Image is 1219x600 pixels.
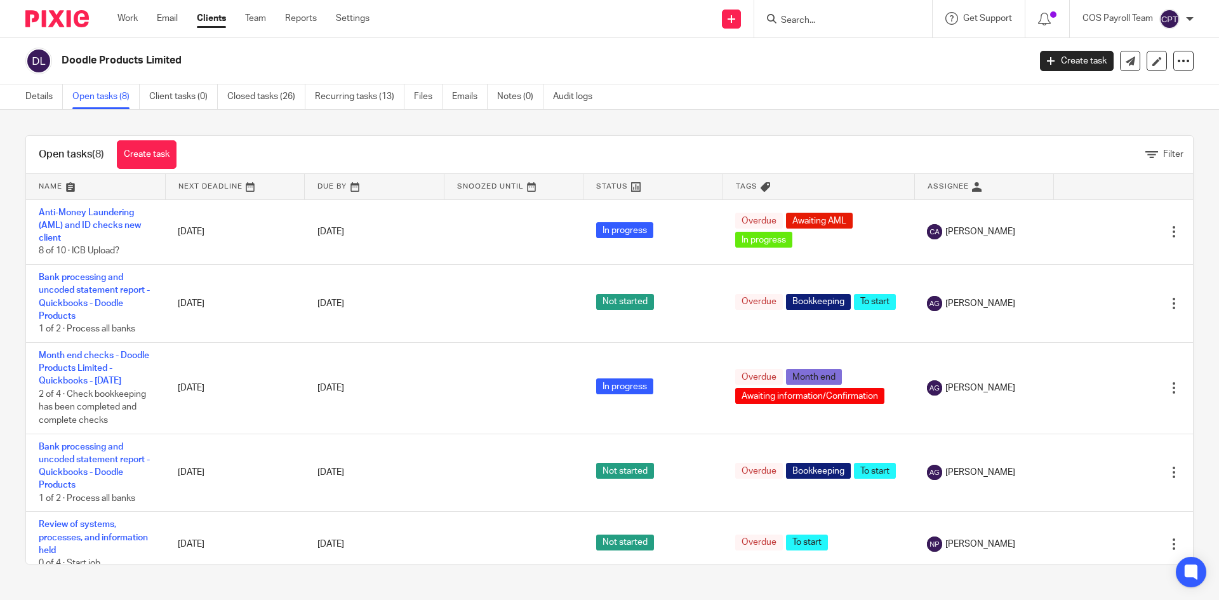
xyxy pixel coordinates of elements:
img: svg%3E [927,537,942,552]
a: Open tasks (8) [72,84,140,109]
td: [DATE] [165,199,304,265]
span: [PERSON_NAME] [945,225,1015,238]
span: (8) [92,149,104,159]
h2: Doodle Products Limited [62,54,829,67]
td: [DATE] [165,434,304,512]
span: Not started [596,294,654,310]
a: Audit logs [553,84,602,109]
a: Emails [452,84,488,109]
span: Filter [1163,150,1183,159]
span: [DATE] [317,468,344,477]
span: [PERSON_NAME] [945,538,1015,550]
td: [DATE] [165,265,304,343]
img: svg%3E [927,224,942,239]
span: Not started [596,535,654,550]
a: Reports [285,12,317,25]
span: [DATE] [317,383,344,392]
span: Awaiting AML [786,213,853,229]
span: In progress [596,222,653,238]
a: Team [245,12,266,25]
span: To start [786,535,828,550]
a: Email [157,12,178,25]
a: Closed tasks (26) [227,84,305,109]
span: In progress [735,232,792,248]
img: Pixie [25,10,89,27]
img: svg%3E [1159,9,1180,29]
input: Search [780,15,894,27]
span: Overdue [735,294,783,310]
a: Bank processing and uncoded statement report - Quickbooks - Doodle Products [39,273,150,321]
img: svg%3E [927,296,942,311]
p: COS Payroll Team [1082,12,1153,25]
span: Overdue [735,213,783,229]
span: To start [854,463,896,479]
td: [DATE] [165,342,304,434]
span: [PERSON_NAME] [945,382,1015,394]
a: Settings [336,12,370,25]
span: Tags [736,183,757,190]
span: [DATE] [317,227,344,236]
span: [PERSON_NAME] [945,466,1015,479]
a: Details [25,84,63,109]
a: Clients [197,12,226,25]
span: 1 of 2 · Process all banks [39,494,135,503]
span: [DATE] [317,540,344,549]
span: [DATE] [317,299,344,308]
a: Create task [1040,51,1114,71]
img: svg%3E [25,48,52,74]
span: Month end [786,369,842,385]
span: [PERSON_NAME] [945,297,1015,310]
span: Not started [596,463,654,479]
span: Awaiting information/Confirmation [735,388,884,404]
span: To start [854,294,896,310]
a: Notes (0) [497,84,543,109]
img: svg%3E [927,465,942,480]
a: Recurring tasks (13) [315,84,404,109]
span: Status [596,183,628,190]
span: In progress [596,378,653,394]
span: Overdue [735,535,783,550]
a: Files [414,84,443,109]
a: Create task [117,140,177,169]
span: Bookkeeping [786,294,851,310]
span: 2 of 4 · Check bookkeeping has been completed and complete checks [39,390,146,425]
td: [DATE] [165,512,304,577]
a: Month end checks - Doodle Products Limited - Quickbooks - [DATE] [39,351,149,386]
span: 8 of 10 · ICB Upload? [39,247,119,256]
a: Review of systems, processes, and information held [39,520,148,555]
a: Client tasks (0) [149,84,218,109]
img: svg%3E [927,380,942,396]
span: Get Support [963,14,1012,23]
a: Work [117,12,138,25]
span: Bookkeeping [786,463,851,479]
span: 1 of 2 · Process all banks [39,325,135,334]
span: Overdue [735,369,783,385]
h1: Open tasks [39,148,104,161]
a: Bank processing and uncoded statement report - Quickbooks - Doodle Products [39,443,150,490]
a: Anti-Money Laundering (AML) and ID checks new client [39,208,141,243]
span: Snoozed Until [457,183,524,190]
span: Overdue [735,463,783,479]
span: 0 of 4 · Start job [39,559,100,568]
